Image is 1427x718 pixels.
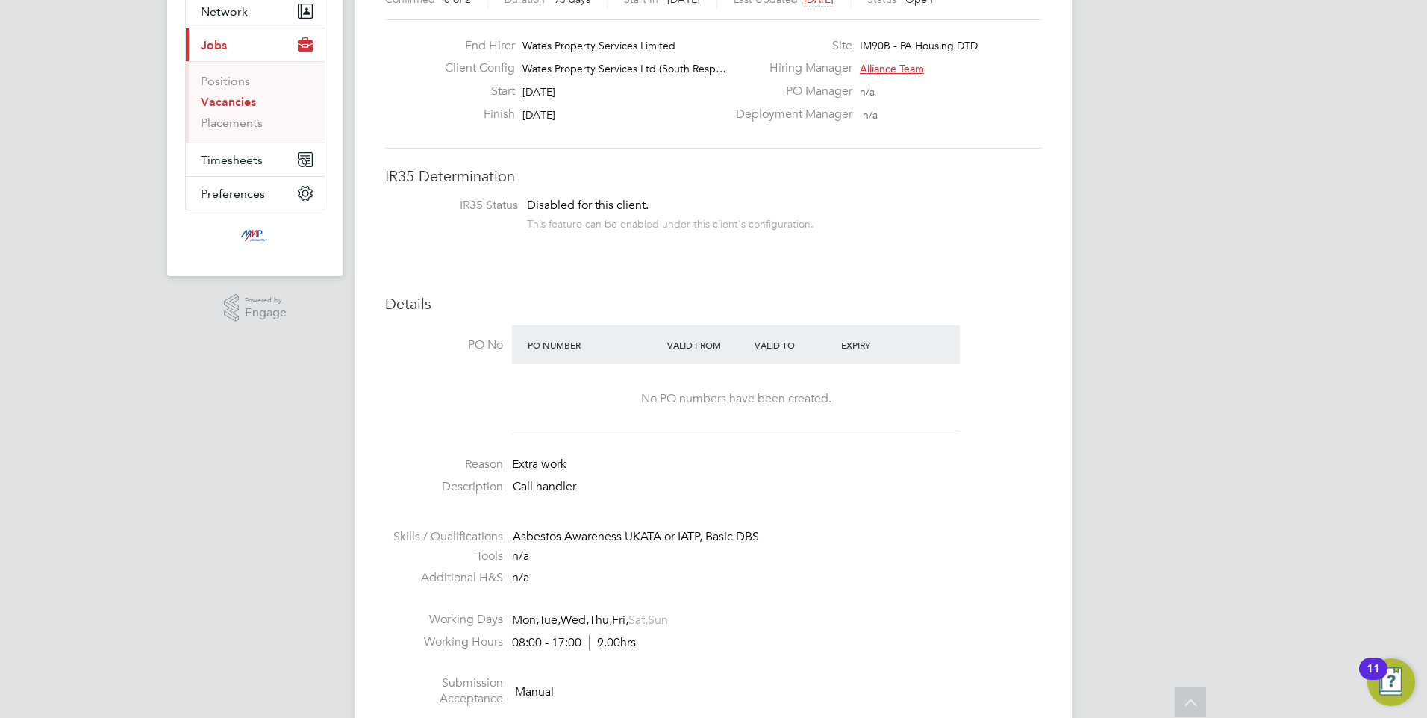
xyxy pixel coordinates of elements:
span: Sun [648,613,668,628]
label: Description [385,479,503,495]
span: Thu, [589,613,612,628]
span: Fri, [612,613,628,628]
label: Reason [385,457,503,472]
label: Client Config [433,60,515,76]
span: Jobs [201,38,227,52]
label: Start [433,84,515,99]
div: 11 [1367,669,1380,688]
span: [DATE] [522,85,555,99]
span: Tue, [539,613,561,628]
span: n/a [512,549,529,564]
label: Working Hours [385,634,503,650]
h3: Details [385,294,1042,313]
p: Call handler [513,479,1042,495]
div: Expiry [837,331,925,358]
span: Wates Property Services Ltd (South Resp… [522,62,726,75]
label: Finish [433,107,515,122]
div: Asbestos Awareness UKATA or IATP, Basic DBS [513,529,1042,545]
span: Engage [245,307,287,319]
div: No PO numbers have been created. [527,391,945,407]
label: Hiring Manager [727,60,852,76]
span: Alliance Team [860,62,924,75]
span: Wates Property Services Limited [522,39,675,52]
label: Deployment Manager [727,107,852,122]
h3: IR35 Determination [385,166,1042,186]
span: n/a [512,570,529,585]
div: This feature can be enabled under this client's configuration. [527,213,814,231]
button: Preferences [186,177,325,210]
button: Jobs [186,28,325,61]
label: Working Days [385,612,503,628]
div: 08:00 - 17:00 [512,635,636,651]
a: Go to home page [185,225,325,249]
div: PO Number [524,331,663,358]
a: Vacancies [201,95,256,109]
img: mmpconsultancy-logo-retina.png [234,225,277,249]
span: Timesheets [201,153,263,167]
label: Additional H&S [385,570,503,586]
label: Tools [385,549,503,564]
label: Submission Acceptance [385,675,503,707]
span: Network [201,4,248,19]
span: Manual [515,684,554,699]
span: n/a [860,85,875,99]
div: Valid To [751,331,838,358]
span: IM90B - PA Housing DTD [860,39,978,52]
label: End Hirer [433,38,515,54]
span: n/a [863,108,878,122]
a: Placements [201,116,263,130]
label: Skills / Qualifications [385,529,503,545]
span: Powered by [245,294,287,307]
label: PO Manager [727,84,852,99]
span: Sat, [628,613,648,628]
span: [DATE] [522,108,555,122]
span: 9.00hrs [589,635,636,650]
span: Wed, [561,613,589,628]
label: PO No [385,337,503,353]
div: Jobs [186,61,325,143]
span: Preferences [201,187,265,201]
a: Powered byEngage [224,294,287,322]
span: Extra work [512,457,566,472]
span: Disabled for this client. [527,198,649,213]
label: IR35 Status [400,198,518,213]
div: Valid From [663,331,751,358]
button: Open Resource Center, 11 new notifications [1367,658,1415,706]
a: Positions [201,74,250,88]
label: Site [727,38,852,54]
button: Timesheets [186,143,325,176]
span: Mon, [512,613,539,628]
